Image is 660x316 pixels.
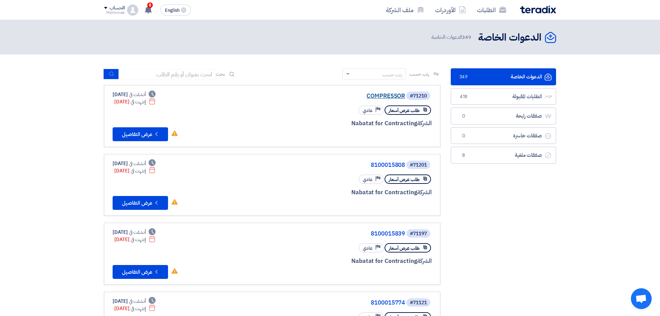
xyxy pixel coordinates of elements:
[382,71,402,78] div: رتب حسب
[451,88,556,105] a: الطلبات المقبولة418
[451,127,556,144] a: صفقات خاسرة0
[459,152,468,159] span: 8
[410,94,427,99] div: #71210
[114,167,156,174] div: [DATE]
[160,5,191,16] button: English
[451,68,556,85] a: الدعوات الخاصة349
[459,133,468,139] span: 0
[266,162,405,168] a: 8100015808
[380,2,430,18] a: ملف الشركة
[363,245,372,251] span: عادي
[266,300,405,306] a: 8100015774
[417,188,432,197] span: الشركة
[430,2,472,18] a: الأوردرات
[113,229,156,236] div: [DATE]
[363,107,372,114] span: عادي
[410,300,427,305] div: #71121
[417,257,432,265] span: الشركة
[131,98,146,105] span: إنتهت في
[129,160,146,167] span: أنشئت في
[431,33,473,41] span: الدعوات الخاصة
[389,245,420,251] span: طلب عرض أسعار
[131,236,146,243] span: إنتهت في
[459,113,468,120] span: 0
[459,93,468,100] span: 418
[131,167,146,174] span: إنتهت في
[129,298,146,305] span: أنشئت في
[459,74,468,80] span: 349
[265,119,432,128] div: Nabatat for Contracting
[266,93,405,99] a: COMPRESSOR
[417,119,432,128] span: الشركة
[114,305,156,312] div: [DATE]
[410,231,427,236] div: #71197
[147,2,153,8] span: 8
[389,107,420,114] span: طلب عرض أسعار
[266,231,405,237] a: 8100015839
[410,70,429,78] span: رتب حسب
[129,91,146,98] span: أنشئت في
[113,127,168,141] button: عرض التفاصيل
[631,288,652,309] a: دردشة مفتوحة
[127,5,138,16] img: profile_test.png
[119,69,216,79] input: ابحث بعنوان أو رقم الطلب
[165,8,179,13] span: English
[114,98,156,105] div: [DATE]
[478,31,542,44] h2: الدعوات الخاصة
[410,163,427,168] div: #71201
[129,229,146,236] span: أنشئت في
[109,5,124,11] div: الحساب
[363,176,372,183] span: عادي
[462,33,471,41] span: 349
[131,305,146,312] span: إنتهت في
[265,188,432,197] div: Nabatat for Contracting
[113,91,156,98] div: [DATE]
[113,196,168,210] button: عرض التفاصيل
[265,257,432,266] div: Nabatat for Contracting
[113,265,168,279] button: عرض التفاصيل
[216,70,225,78] span: بحث
[451,147,556,164] a: صفقات ملغية8
[104,11,124,15] div: Mohmmad
[114,236,156,243] div: [DATE]
[472,2,512,18] a: الطلبات
[389,176,420,183] span: طلب عرض أسعار
[520,6,556,14] img: Teradix logo
[113,160,156,167] div: [DATE]
[113,298,156,305] div: [DATE]
[451,108,556,125] a: صفقات رابحة0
